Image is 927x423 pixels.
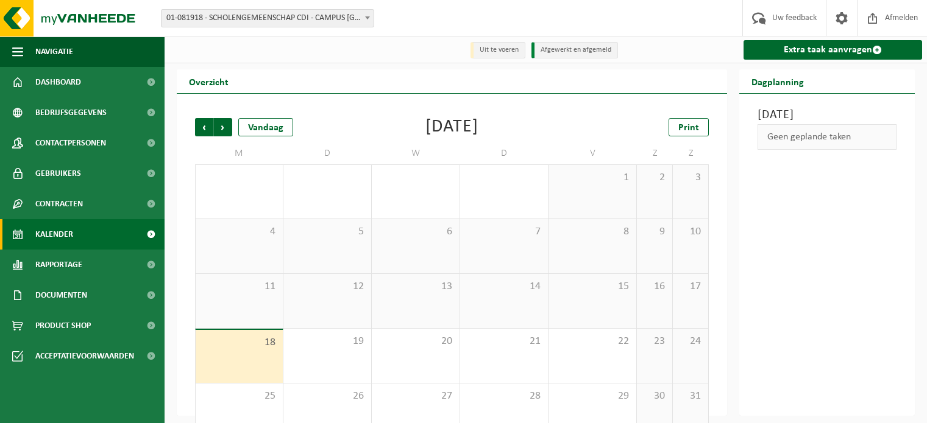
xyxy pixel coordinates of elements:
[161,9,374,27] span: 01-081918 - SCHOLENGEMEENSCHAP CDI - CAMPUS SINT-JOZEF - IEPER
[549,142,637,164] td: V
[643,390,666,403] span: 30
[378,225,453,239] span: 6
[35,219,73,250] span: Kalender
[679,335,702,348] span: 24
[679,280,702,293] span: 17
[673,142,709,164] td: Z
[289,335,365,348] span: 19
[555,225,630,239] span: 8
[679,225,702,239] span: 10
[643,280,666,293] span: 16
[758,106,897,124] h3: [DATE]
[378,280,453,293] span: 13
[637,142,673,164] td: Z
[214,118,232,136] span: Volgende
[643,171,666,184] span: 2
[460,142,549,164] td: D
[425,118,478,136] div: [DATE]
[471,42,525,58] li: Uit te voeren
[378,390,453,403] span: 27
[372,142,460,164] td: W
[466,280,542,293] span: 14
[35,158,81,189] span: Gebruikers
[202,225,277,239] span: 4
[283,142,372,164] td: D
[202,336,277,349] span: 18
[202,390,277,403] span: 25
[378,335,453,348] span: 20
[555,280,630,293] span: 15
[555,390,630,403] span: 29
[35,341,134,371] span: Acceptatievoorwaarden
[679,171,702,184] span: 3
[643,225,666,239] span: 9
[643,335,666,348] span: 23
[555,171,630,184] span: 1
[289,390,365,403] span: 26
[195,142,283,164] td: M
[678,123,699,133] span: Print
[466,335,542,348] span: 21
[35,250,82,280] span: Rapportage
[177,69,241,93] h2: Overzicht
[679,390,702,403] span: 31
[758,124,897,150] div: Geen geplande taken
[35,37,73,67] span: Navigatie
[555,335,630,348] span: 22
[669,118,709,136] a: Print
[195,118,213,136] span: Vorige
[35,67,81,97] span: Dashboard
[35,189,83,219] span: Contracten
[466,390,542,403] span: 28
[466,225,542,239] span: 7
[35,280,87,310] span: Documenten
[289,280,365,293] span: 12
[744,40,922,60] a: Extra taak aanvragen
[531,42,618,58] li: Afgewerkt en afgemeld
[238,118,293,136] div: Vandaag
[162,10,374,27] span: 01-081918 - SCHOLENGEMEENSCHAP CDI - CAMPUS SINT-JOZEF - IEPER
[739,69,816,93] h2: Dagplanning
[289,225,365,239] span: 5
[35,128,106,158] span: Contactpersonen
[35,97,107,128] span: Bedrijfsgegevens
[35,310,91,341] span: Product Shop
[202,280,277,293] span: 11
